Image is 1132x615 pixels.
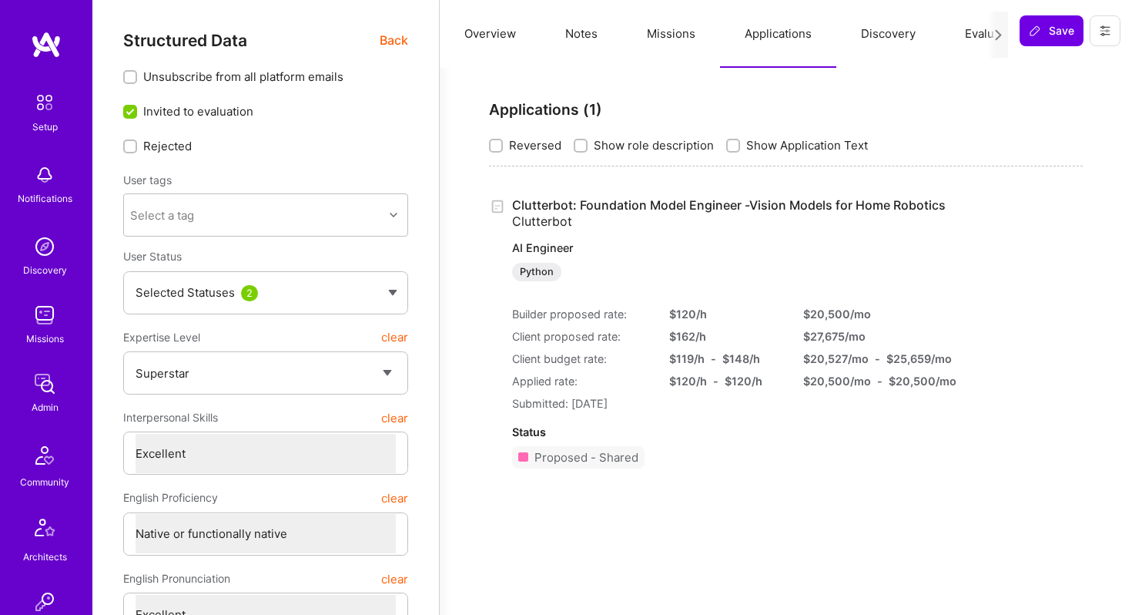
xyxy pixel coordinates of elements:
[390,211,397,219] i: icon Chevron
[722,351,760,367] div: $ 148 /h
[669,306,785,322] div: $ 120 /h
[136,285,235,300] span: Selected Statuses
[32,119,58,135] div: Setup
[512,351,651,367] div: Client budget rate:
[123,31,247,50] span: Structured Data
[886,351,952,367] div: $ 25,659 /mo
[746,137,868,153] span: Show Application Text
[711,351,716,367] div: -
[20,474,69,490] div: Community
[381,324,408,351] button: clear
[26,437,63,474] img: Community
[669,373,707,389] div: $ 120 /h
[489,197,512,215] div: Created
[725,373,762,389] div: $ 120 /h
[489,100,602,119] strong: Applications ( 1 )
[669,351,705,367] div: $ 119 /h
[26,512,63,549] img: Architects
[713,373,718,389] div: -
[512,395,946,412] div: Submitted: [DATE]
[1020,15,1083,46] button: Save
[803,306,919,322] div: $ 20,500 /mo
[594,137,714,153] span: Show role description
[123,173,172,187] label: User tags
[123,484,218,512] span: English Proficiency
[32,399,59,415] div: Admin
[18,190,72,207] div: Notifications
[29,300,60,331] img: teamwork
[803,351,869,367] div: $ 20,527 /mo
[512,213,572,229] span: Clutterbot
[381,404,408,432] button: clear
[993,29,1004,41] i: icon Next
[381,565,408,593] button: clear
[388,290,397,296] img: caret
[29,160,60,190] img: bell
[241,285,258,301] div: 2
[512,424,946,440] div: Status
[509,137,561,153] span: Reversed
[889,373,956,389] div: $ 20,500 /mo
[512,328,651,344] div: Client proposed rate:
[875,351,880,367] div: -
[143,103,253,119] span: Invited to evaluation
[512,373,651,389] div: Applied rate:
[669,328,785,344] div: $ 162 /h
[381,484,408,512] button: clear
[130,207,194,223] div: Select a tag
[380,31,408,50] span: Back
[123,250,182,263] span: User Status
[23,262,67,278] div: Discovery
[489,198,507,216] i: icon Application
[23,549,67,565] div: Architects
[29,368,60,399] img: admin teamwork
[512,197,946,281] a: Clutterbot: Foundation Model Engineer -Vision Models for Home RoboticsClutterbotAI EngineerPython
[123,404,218,432] span: Interpersonal Skills
[123,565,230,593] span: English Pronunciation
[29,231,60,262] img: discovery
[28,86,61,119] img: setup
[512,306,651,322] div: Builder proposed rate:
[803,328,919,344] div: $ 27,675 /mo
[143,69,343,85] span: Unsubscribe from all platform emails
[803,373,871,389] div: $ 20,500 /mo
[877,373,882,389] div: -
[1029,23,1074,39] span: Save
[123,324,200,351] span: Expertise Level
[31,31,62,59] img: logo
[26,331,64,347] div: Missions
[512,263,561,281] div: Python
[534,449,638,465] div: Proposed - Shared
[143,138,192,154] span: Rejected
[512,240,946,256] p: AI Engineer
